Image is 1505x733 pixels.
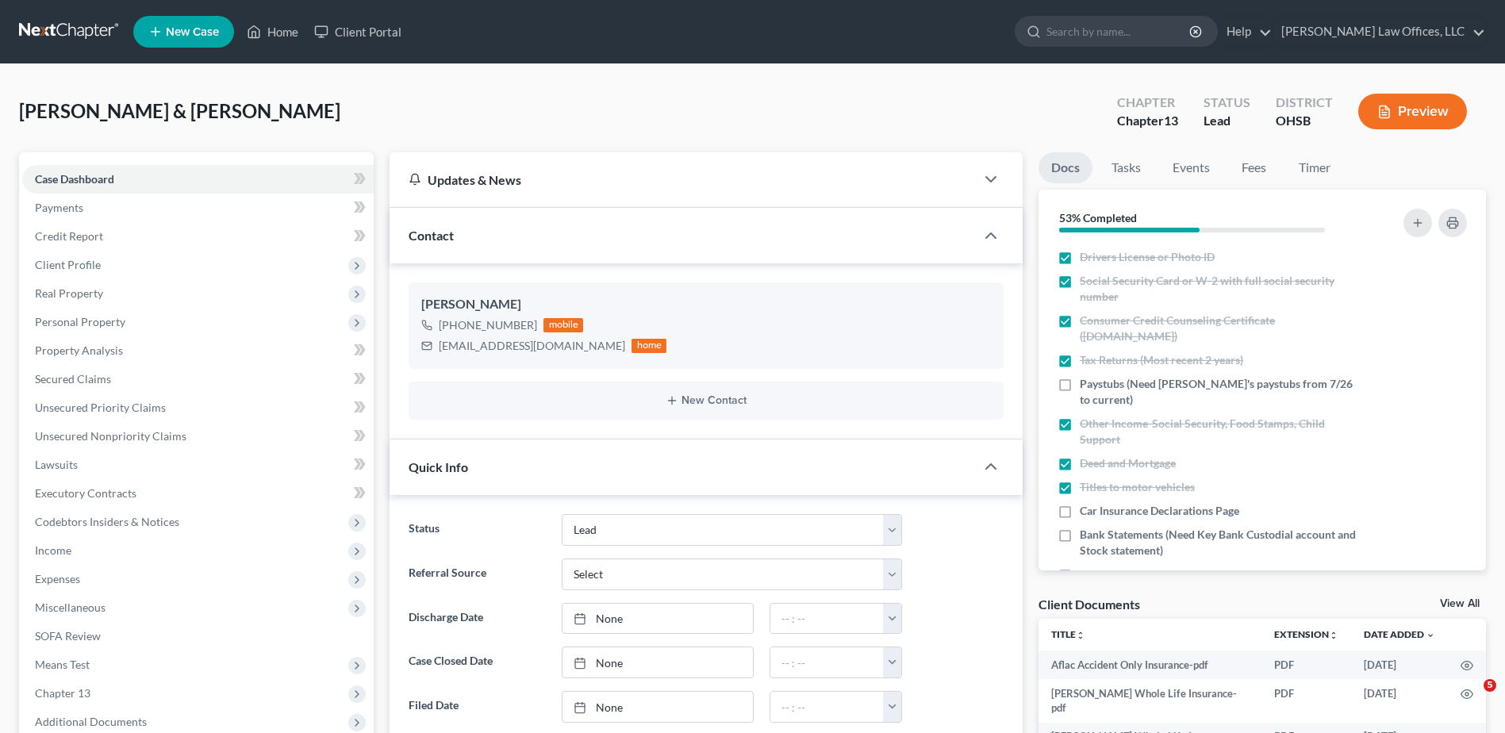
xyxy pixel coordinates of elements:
div: [PERSON_NAME] [421,295,991,314]
span: Means Test [35,658,90,671]
div: home [632,339,666,353]
span: Drivers License or Photo ID [1080,249,1215,265]
span: Life Insurance policies - Need Whole Life for [PERSON_NAME] that shows Cash Value and Marine Corp... [1080,566,1361,630]
span: Expenses [35,572,80,585]
a: Extensionunfold_more [1274,628,1338,640]
span: Unsecured Priority Claims [35,401,166,414]
span: Unsecured Nonpriority Claims [35,429,186,443]
a: None [562,692,753,722]
iframe: Intercom live chat [1451,679,1489,717]
span: Other Income-Social Security, Food Stamps, Child Support [1080,416,1361,447]
label: Status [401,514,553,546]
span: Payments [35,201,83,214]
span: 5 [1484,679,1496,692]
i: unfold_more [1329,631,1338,640]
span: New Case [166,26,219,38]
div: District [1276,94,1333,112]
span: Codebtors Insiders & Notices [35,515,179,528]
strong: 53% Completed [1059,211,1137,225]
a: [PERSON_NAME] Law Offices, LLC [1273,17,1485,46]
a: Docs [1039,152,1092,183]
span: Property Analysis [35,343,123,357]
span: Contact [409,228,454,243]
i: expand_more [1426,631,1435,640]
a: SOFA Review [22,622,374,650]
div: mobile [543,318,583,332]
span: 13 [1164,113,1178,128]
span: Chapter 13 [35,686,90,700]
a: Property Analysis [22,336,374,365]
button: Preview [1358,94,1467,129]
label: Discharge Date [401,603,553,635]
a: Payments [22,194,374,222]
a: Client Portal [306,17,409,46]
div: Status [1204,94,1250,112]
span: Car Insurance Declarations Page [1080,503,1239,519]
a: View All [1440,598,1480,609]
button: New Contact [421,394,991,407]
a: Help [1219,17,1272,46]
span: Social Security Card or W-2 with full social security number [1080,273,1361,305]
div: Chapter [1117,112,1178,130]
div: Updates & News [409,171,956,188]
a: Events [1160,152,1223,183]
a: Fees [1229,152,1280,183]
span: Lawsuits [35,458,78,471]
span: [PERSON_NAME] & [PERSON_NAME] [19,99,340,122]
td: [PERSON_NAME] Whole Life Insurance-pdf [1039,679,1261,723]
label: Referral Source [401,558,553,590]
label: Case Closed Date [401,647,553,678]
input: Search by name... [1046,17,1192,46]
span: Client Profile [35,258,101,271]
span: Income [35,543,71,557]
a: Unsecured Priority Claims [22,393,374,422]
a: Titleunfold_more [1051,628,1085,640]
span: Miscellaneous [35,601,106,614]
input: -- : -- [770,647,884,677]
span: SOFA Review [35,629,101,643]
a: Secured Claims [22,365,374,393]
a: Date Added expand_more [1364,628,1435,640]
span: Secured Claims [35,372,111,386]
span: Real Property [35,286,103,300]
td: [DATE] [1351,650,1448,679]
div: [EMAIL_ADDRESS][DOMAIN_NAME] [439,338,625,354]
span: Paystubs (Need [PERSON_NAME]'s paystubs from 7/26 to current) [1080,376,1361,408]
a: Lawsuits [22,451,374,479]
span: Personal Property [35,315,125,328]
a: None [562,647,753,677]
td: PDF [1261,650,1351,679]
div: Lead [1204,112,1250,130]
a: Tasks [1099,152,1154,183]
input: -- : -- [770,692,884,722]
span: Quick Info [409,459,468,474]
span: Deed and Mortgage [1080,455,1176,471]
a: Executory Contracts [22,479,374,508]
a: Case Dashboard [22,165,374,194]
a: Timer [1286,152,1343,183]
td: [DATE] [1351,679,1448,723]
span: Credit Report [35,229,103,243]
span: Case Dashboard [35,172,114,186]
span: Executory Contracts [35,486,136,500]
input: -- : -- [770,604,884,634]
i: unfold_more [1076,631,1085,640]
a: None [562,604,753,634]
span: Titles to motor vehicles [1080,479,1195,495]
span: Additional Documents [35,715,147,728]
a: Unsecured Nonpriority Claims [22,422,374,451]
div: Client Documents [1039,596,1140,612]
a: Credit Report [22,222,374,251]
td: Aflac Accident Only Insurance-pdf [1039,650,1261,679]
span: Tax Returns (Most recent 2 years) [1080,352,1243,368]
div: OHSB [1276,112,1333,130]
a: Home [239,17,306,46]
div: Chapter [1117,94,1178,112]
label: Filed Date [401,691,553,723]
div: [PHONE_NUMBER] [439,317,537,333]
span: Bank Statements (Need Key Bank Custodial account and Stock statement) [1080,527,1361,558]
span: Consumer Credit Counseling Certificate ([DOMAIN_NAME]) [1080,313,1361,344]
td: PDF [1261,679,1351,723]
